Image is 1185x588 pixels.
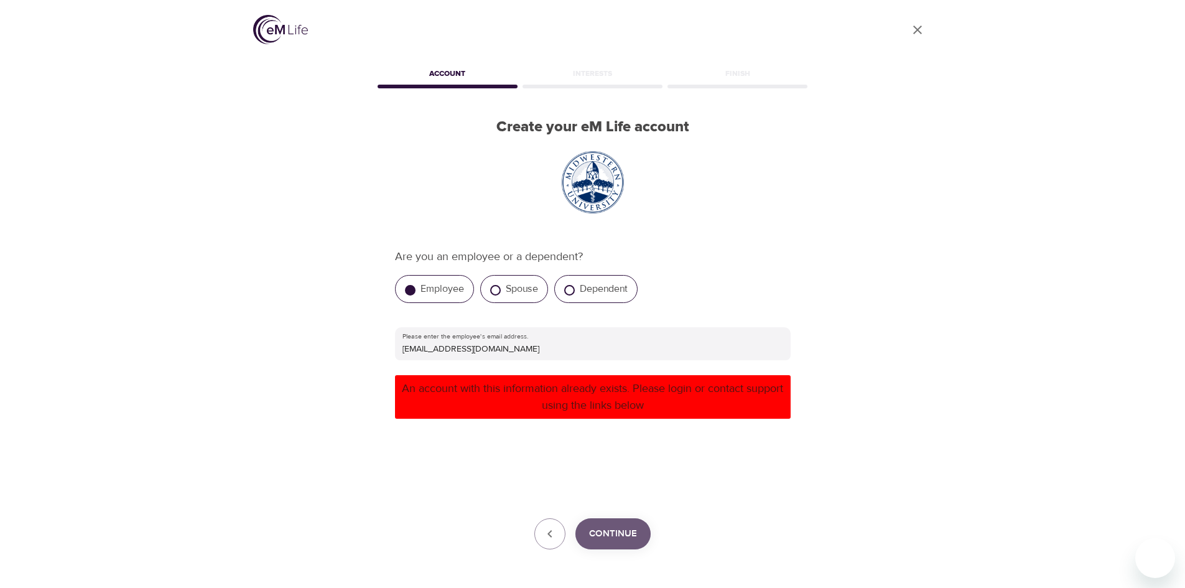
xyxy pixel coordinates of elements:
p: An account with this information already exists. Please login or contact support using the links ... [400,380,786,414]
img: Midwestern_University_seal.svg.png [562,151,624,213]
img: logo [253,15,308,44]
h2: Create your eM Life account [375,118,811,136]
p: Are you an employee or a dependent? [395,248,791,265]
label: Dependent [580,282,628,295]
button: Continue [575,518,651,549]
span: Continue [589,526,637,542]
iframe: Button to launch messaging window [1135,538,1175,578]
label: Employee [421,282,464,295]
label: Spouse [506,282,538,295]
a: close [903,15,932,45]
